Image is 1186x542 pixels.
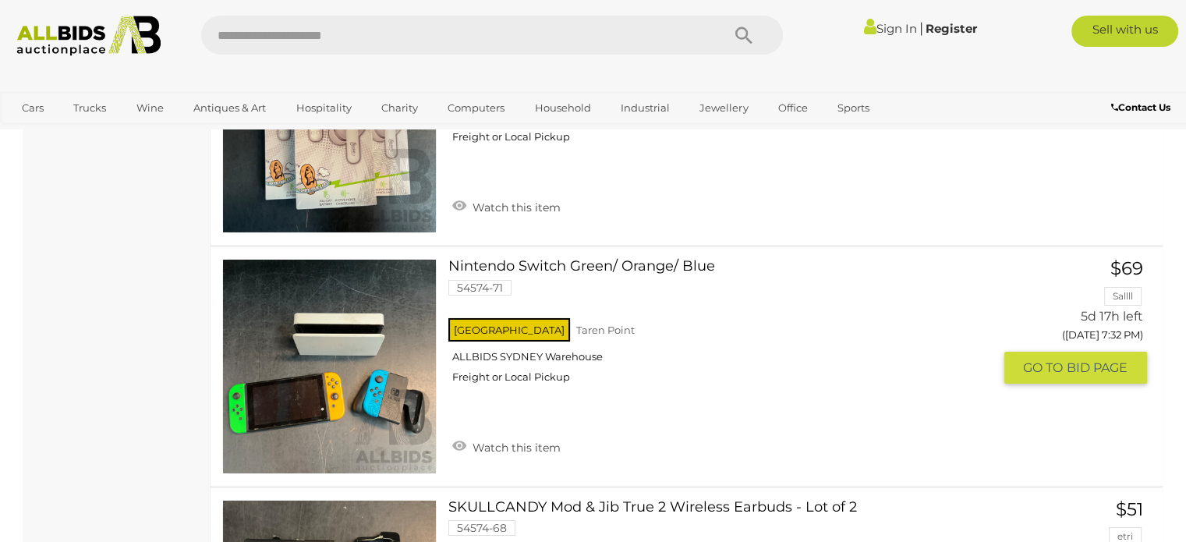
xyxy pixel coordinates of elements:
[12,95,54,121] a: Cars
[1111,99,1174,116] a: Contact Us
[925,21,976,36] a: Register
[1110,257,1143,279] span: $69
[768,95,818,121] a: Office
[448,194,565,218] a: Watch this item
[1116,498,1143,520] span: $51
[63,95,116,121] a: Trucks
[525,95,601,121] a: Household
[12,121,143,147] a: [GEOGRAPHIC_DATA]
[827,95,880,121] a: Sports
[1004,352,1148,384] button: GO TOBID PAGE
[469,441,561,455] span: Watch this item
[919,19,922,37] span: |
[286,95,362,121] a: Hospitality
[126,95,174,121] a: Wine
[437,95,515,121] a: Computers
[689,95,758,121] a: Jewellery
[9,16,169,56] img: Allbids.com.au
[460,19,992,155] a: FUSE Airbudz3 Earbuds - Lot of 3 54574-77 [GEOGRAPHIC_DATA] Taren Point ALLBIDS SYDNEY Warehouse ...
[1067,360,1128,376] span: BID PAGE
[863,21,916,36] a: Sign In
[1111,101,1170,113] b: Contact Us
[460,259,992,395] a: Nintendo Switch Green/ Orange/ Blue 54574-71 [GEOGRAPHIC_DATA] Taren Point ALLBIDS SYDNEY Warehou...
[1071,16,1178,47] a: Sell with us
[705,16,783,55] button: Search
[469,200,561,214] span: Watch this item
[183,95,276,121] a: Antiques & Art
[611,95,680,121] a: Industrial
[1023,360,1067,376] span: GO TO
[371,95,428,121] a: Charity
[1016,259,1148,385] a: $69 Sallll 5d 17h left ([DATE] 7:32 PM) GO TOBID PAGE
[448,434,565,458] a: Watch this item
